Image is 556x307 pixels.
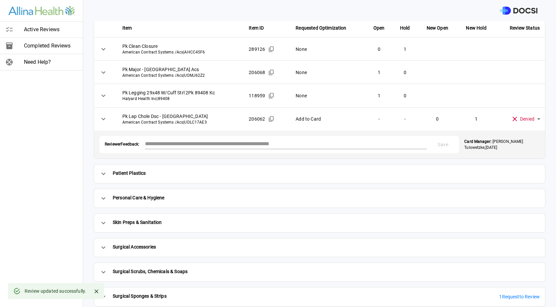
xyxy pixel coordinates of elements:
[427,25,448,31] strong: New Open
[249,69,265,76] span: 206068
[113,244,156,252] span: Surgical Accessories
[366,38,393,61] td: 0
[392,84,418,107] td: 0
[249,25,264,31] strong: Item ID
[91,286,101,296] button: Close
[464,139,540,151] p: [PERSON_NAME] Tulowetzke , [DATE]
[464,139,491,144] strong: Card Manager:
[24,58,77,66] span: Need Help?
[122,50,238,55] span: American Contract Systems /Acs | AHCC45F6
[457,107,495,131] td: 1
[122,120,238,125] span: American Contract Systems /Acs | UDLC17AE3
[366,84,393,107] td: 1
[249,92,265,99] span: 118959
[466,25,486,31] strong: New Hold
[418,107,457,131] td: 0
[506,110,545,129] div: Denied
[113,219,162,227] span: Skin Preps & Sanitation
[500,7,537,15] img: DOCSI Logo
[400,25,410,31] strong: Hold
[266,67,276,77] button: Copied!
[249,116,265,122] span: 206062
[122,25,132,31] strong: Item
[392,107,418,131] td: -
[366,61,393,84] td: 1
[122,73,238,78] span: American Contract Systems /Acs | UDMJ62Z2
[296,25,346,31] strong: Requested Optimization
[290,84,365,107] td: None
[25,285,86,297] div: Review updated successfully.
[122,66,238,73] span: Pk Major - [GEOGRAPHIC_DATA] Acs
[24,42,77,50] span: Completed Reviews
[290,107,365,131] td: Add to Card
[249,46,265,52] span: 289126
[290,61,365,84] td: None
[105,142,140,147] span: Reviewer Feedback:
[520,115,534,123] span: Denied
[113,293,167,301] span: Surgical Sponges & Strips
[113,170,146,178] span: Patient Plastics
[510,25,540,31] strong: Review Status
[24,26,77,34] span: Active Reviews
[266,114,276,124] button: Copied!
[113,268,188,276] span: Surgical Scrubs, Chemicals & Soaps
[392,38,418,61] td: 1
[122,96,238,102] span: Halyard Health Inc | 89408
[266,44,276,54] button: Copied!
[122,89,238,96] span: Pk Legging 29x48 W/Cuff Strl 2Pk 89408 Kc
[8,6,75,16] img: Site Logo
[266,91,276,101] button: Copied!
[122,43,238,50] span: Pk Clean Closure
[290,38,365,61] td: None
[366,107,393,131] td: -
[392,61,418,84] td: 0
[373,25,385,31] strong: Open
[499,293,540,300] span: 1 Request to Review
[113,194,164,202] span: Personal Care & Hygiene
[122,113,238,120] span: Pk Lap Chole Dsc - [GEOGRAPHIC_DATA]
